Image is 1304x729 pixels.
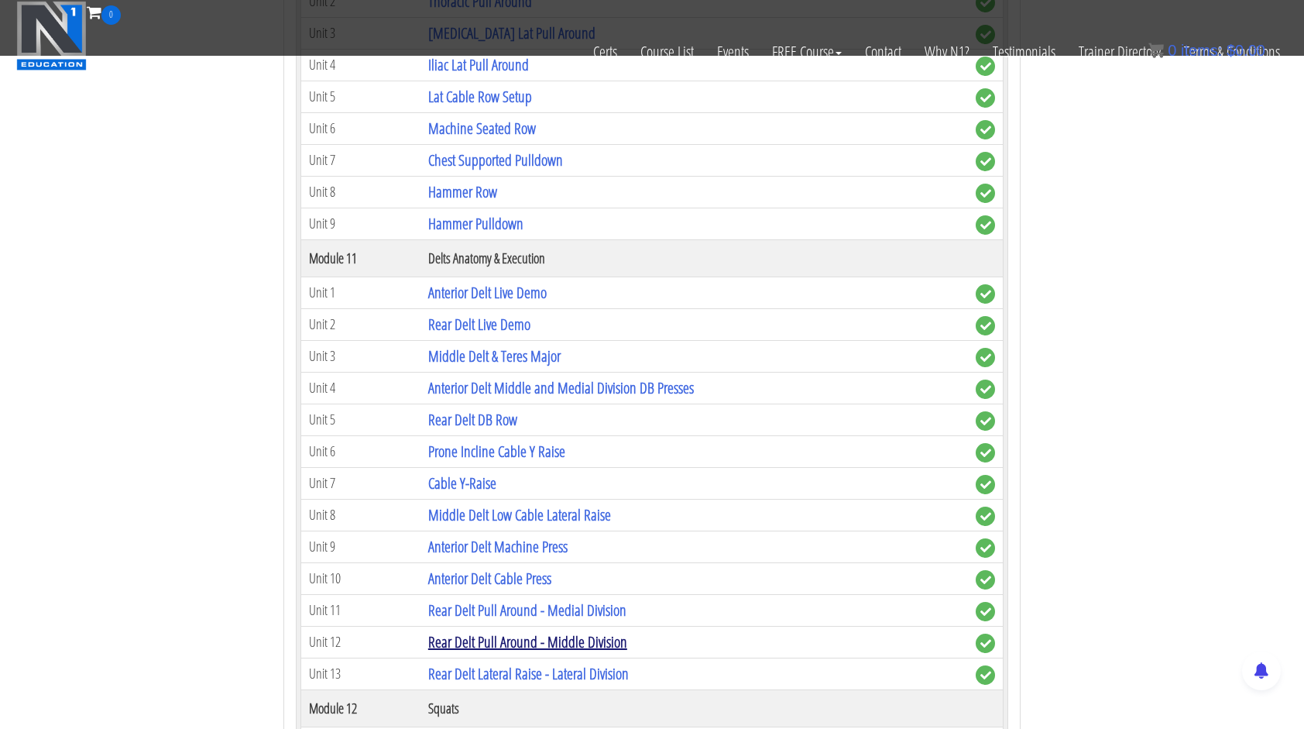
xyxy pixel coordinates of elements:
span: 0 [101,5,121,25]
th: Delts Anatomy & Execution [420,239,968,277]
td: Unit 13 [301,658,420,689]
a: Anterior Delt Middle and Medial Division DB Presses [428,377,694,398]
a: Rear Delt Lateral Raise - Lateral Division [428,663,629,684]
td: Unit 6 [301,435,420,467]
span: complete [976,284,995,304]
td: Unit 8 [301,499,420,531]
a: Rear Delt DB Row [428,409,517,430]
img: icon11.png [1148,43,1164,58]
td: Unit 7 [301,467,420,499]
a: Rear Delt Pull Around - Medial Division [428,600,626,621]
span: complete [976,443,995,463]
td: Unit 5 [301,404,420,435]
a: Why N1? [913,25,981,79]
span: complete [976,120,995,139]
img: n1-education [16,1,87,70]
a: Lat Cable Row Setup [428,86,532,107]
span: items: [1181,42,1222,59]
span: complete [976,184,995,203]
span: complete [976,348,995,367]
bdi: 0.00 [1227,42,1265,59]
span: complete [976,602,995,621]
a: Events [705,25,760,79]
a: Anterior Delt Live Demo [428,282,547,303]
a: Middle Delt Low Cable Lateral Raise [428,504,611,525]
a: Course List [629,25,705,79]
td: Unit 7 [301,144,420,176]
td: Unit 6 [301,112,420,144]
a: Cable Y-Raise [428,473,496,493]
td: Unit 10 [301,562,420,594]
a: Hammer Row [428,181,497,202]
span: complete [976,475,995,494]
span: complete [976,380,995,399]
a: Middle Delt & Teres Major [428,346,561,366]
span: complete [976,570,995,590]
a: Testimonials [981,25,1067,79]
a: Rear Delt Pull Around - Middle Division [428,631,627,652]
a: Hammer Pulldown [428,213,523,234]
a: Prone Incline Cable Y Raise [428,441,565,462]
th: Module 12 [301,689,420,727]
a: Contact [853,25,913,79]
td: Unit 1 [301,277,420,308]
a: Trainer Directory [1067,25,1172,79]
a: Anterior Delt Cable Press [428,568,551,589]
td: Unit 3 [301,340,420,372]
td: Unit 5 [301,81,420,112]
a: Terms & Conditions [1172,25,1292,79]
a: FREE Course [760,25,853,79]
span: complete [976,215,995,235]
span: complete [976,538,995,558]
span: complete [976,88,995,108]
a: 0 items: $0.00 [1148,42,1265,59]
a: 0 [87,2,121,22]
span: complete [976,411,995,431]
span: complete [976,665,995,685]
td: Unit 2 [301,308,420,340]
span: $ [1227,42,1235,59]
td: Unit 9 [301,208,420,239]
a: Machine Seated Row [428,118,536,139]
td: Unit 8 [301,176,420,208]
span: complete [976,634,995,653]
span: 0 [1168,42,1176,59]
a: Certs [582,25,629,79]
span: complete [976,507,995,526]
a: Rear Delt Live Demo [428,314,530,335]
span: complete [976,316,995,335]
td: Unit 11 [301,594,420,626]
th: Squats [420,689,968,727]
td: Unit 9 [301,531,420,562]
td: Unit 4 [301,372,420,404]
a: Anterior Delt Machine Press [428,536,568,557]
a: Chest Supported Pulldown [428,150,563,170]
th: Module 11 [301,239,420,277]
span: complete [976,152,995,171]
td: Unit 12 [301,626,420,658]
